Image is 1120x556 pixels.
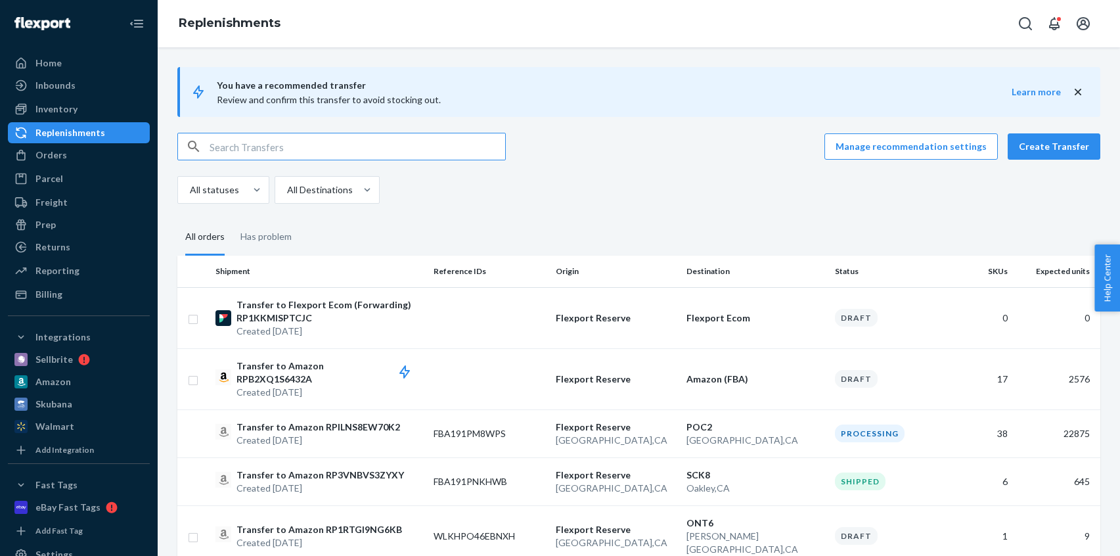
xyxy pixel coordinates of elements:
div: All orders [185,220,225,256]
a: Walmart [8,416,150,437]
a: Freight [8,192,150,213]
div: Draft [835,370,878,388]
div: Draft [835,309,878,327]
td: 38 [952,409,1013,457]
p: Transfer to Flexport Ecom (Forwarding) RP1KKMISPTCJC [236,298,423,325]
a: Home [8,53,150,74]
p: ONT6 [686,517,824,530]
a: Returns [8,237,150,258]
th: Reference IDs [428,256,550,287]
div: Parcel [35,172,63,185]
p: Flexport Reserve [556,373,676,386]
div: Has problem [240,220,292,254]
p: Created [DATE] [236,482,404,495]
a: Add Integration [8,442,150,458]
div: Orders [35,149,67,162]
a: Amazon [8,371,150,392]
a: Inbounds [8,75,150,96]
a: Replenishments [179,16,280,30]
div: Integrations [35,331,91,344]
div: Freight [35,196,68,209]
div: Amazon [35,375,71,388]
div: Prep [35,218,56,231]
th: SKUs [952,256,1013,287]
button: Learn more [1012,85,1061,99]
th: Shipment [210,256,428,287]
a: Skubana [8,394,150,415]
a: Replenishments [8,122,150,143]
div: Returns [35,241,70,254]
button: Integrations [8,327,150,348]
div: Shipped [835,473,885,490]
td: FBA191PM8WPS [428,409,550,457]
td: 0 [952,287,1013,348]
a: Sellbrite [8,349,150,370]
div: Processing [835,425,905,442]
div: Skubana [35,398,72,411]
a: Add Fast Tag [8,523,150,539]
button: Manage recommendation settings [824,133,998,160]
div: Billing [35,288,62,301]
td: 17 [952,348,1013,409]
p: Created [DATE] [236,434,400,447]
th: Destination [681,256,830,287]
p: Transfer to Amazon RPB2XQ1S6432A [236,359,423,386]
div: Add Fast Tag [35,525,83,536]
div: Sellbrite [35,353,73,366]
a: Parcel [8,168,150,189]
button: Close Navigation [123,11,150,37]
input: All Destinations [286,183,287,197]
p: [GEOGRAPHIC_DATA] , CA [556,434,676,447]
p: Transfer to Amazon RP1RTGI9NG6KB [236,523,402,536]
td: FBA191PNKHWB [428,457,550,505]
div: Walmart [35,420,74,433]
p: [GEOGRAPHIC_DATA] , CA [686,434,824,447]
p: SCK8 [686,469,824,482]
div: Inbounds [35,79,76,92]
div: eBay Fast Tags [35,501,101,514]
p: Transfer to Amazon RP3VNBVS3ZYXY [236,469,404,482]
a: Prep [8,214,150,235]
button: close [1071,85,1085,99]
span: You have a recommended transfer [217,78,1012,93]
div: All Destinations [287,183,353,197]
p: Transfer to Amazon RPILNS8EW70K2 [236,421,400,434]
td: 0 [1013,287,1100,348]
button: Open account menu [1070,11,1096,37]
a: Inventory [8,99,150,120]
p: Oakley , CA [686,482,824,495]
iframe: Opens a widget where you can chat to one of our agents [1035,517,1107,549]
p: [GEOGRAPHIC_DATA] , CA [556,482,676,495]
div: Inventory [35,103,78,116]
div: Reporting [35,264,79,277]
button: Fast Tags [8,475,150,496]
p: Created [DATE] [236,536,402,549]
p: Flexport Reserve [556,312,676,325]
p: Flexport Reserve [556,469,676,482]
td: 2576 [1013,348,1100,409]
input: All statuses [189,183,190,197]
div: All statuses [190,183,239,197]
th: Origin [550,256,681,287]
a: Orders [8,145,150,166]
div: Draft [835,527,878,545]
button: Create Transfer [1008,133,1100,160]
input: Search Transfers [210,133,505,160]
button: Open Search Box [1012,11,1039,37]
div: Fast Tags [35,478,78,492]
p: POC2 [686,421,824,434]
p: Created [DATE] [236,386,423,399]
span: Review and confirm this transfer to avoid stocking out. [217,94,441,105]
div: Add Integration [35,444,94,455]
th: Status [830,256,952,287]
p: [PERSON_NAME][GEOGRAPHIC_DATA] , CA [686,530,824,556]
td: 645 [1013,457,1100,505]
td: 6 [952,457,1013,505]
td: 22875 [1013,409,1100,457]
button: Help Center [1094,244,1120,312]
p: Created [DATE] [236,325,423,338]
p: Flexport Reserve [556,421,676,434]
div: Replenishments [35,126,105,139]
